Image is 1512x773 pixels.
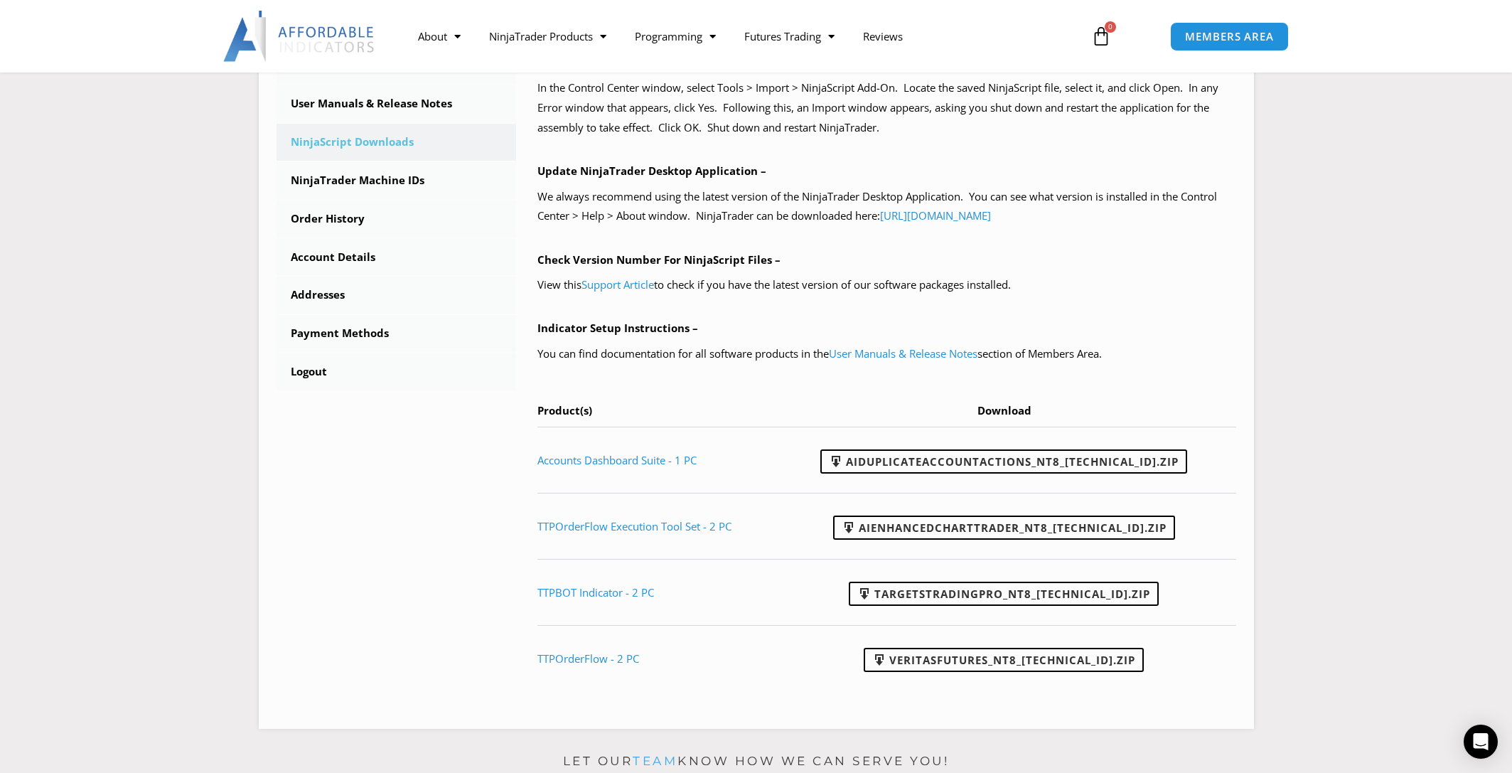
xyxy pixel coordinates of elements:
[404,20,475,53] a: About
[277,277,517,314] a: Addresses
[223,11,376,62] img: LogoAI | Affordable Indicators – NinjaTrader
[1105,21,1116,33] span: 0
[1185,31,1274,42] span: MEMBERS AREA
[259,750,1254,773] p: Let our know how we can serve you!
[277,47,517,390] nav: Account pages
[621,20,730,53] a: Programming
[537,321,698,335] b: Indicator Setup Instructions –
[404,20,1075,53] nav: Menu
[537,651,639,666] a: TTPOrderFlow - 2 PC
[1170,22,1289,51] a: MEMBERS AREA
[537,519,731,533] a: TTPOrderFlow Execution Tool Set - 2 PC
[849,582,1159,606] a: TargetsTradingPro_NT8_[TECHNICAL_ID].zip
[829,346,977,361] a: User Manuals & Release Notes
[537,403,592,417] span: Product(s)
[820,449,1187,474] a: AIDuplicateAccountActions_NT8_[TECHNICAL_ID].zip
[277,239,517,276] a: Account Details
[277,353,517,390] a: Logout
[475,20,621,53] a: NinjaTrader Products
[277,124,517,161] a: NinjaScript Downloads
[880,208,991,223] a: [URL][DOMAIN_NAME]
[833,516,1175,540] a: AIEnhancedChartTrader_NT8_[TECHNICAL_ID].zip
[633,754,677,768] a: team
[537,453,697,467] a: Accounts Dashboard Suite - 1 PC
[977,403,1031,417] span: Download
[537,78,1236,138] p: In the Control Center window, select Tools > Import > NinjaScript Add-On. Locate the saved NinjaS...
[730,20,849,53] a: Futures Trading
[277,201,517,238] a: Order History
[537,275,1236,295] p: View this to check if you have the latest version of our software packages installed.
[537,344,1236,364] p: You can find documentation for all software products in the section of Members Area.
[864,648,1144,672] a: VeritasFutures_NT8_[TECHNICAL_ID].zip
[537,252,781,267] b: Check Version Number For NinjaScript Files –
[277,315,517,352] a: Payment Methods
[277,162,517,199] a: NinjaTrader Machine IDs
[537,585,654,599] a: TTPBOT Indicator - 2 PC
[849,20,917,53] a: Reviews
[537,187,1236,227] p: We always recommend using the latest version of the NinjaTrader Desktop Application. You can see ...
[277,85,517,122] a: User Manuals & Release Notes
[581,277,654,292] a: Support Article
[537,164,766,178] b: Update NinjaTrader Desktop Application –
[1464,725,1498,759] div: Open Intercom Messenger
[1070,16,1132,57] a: 0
